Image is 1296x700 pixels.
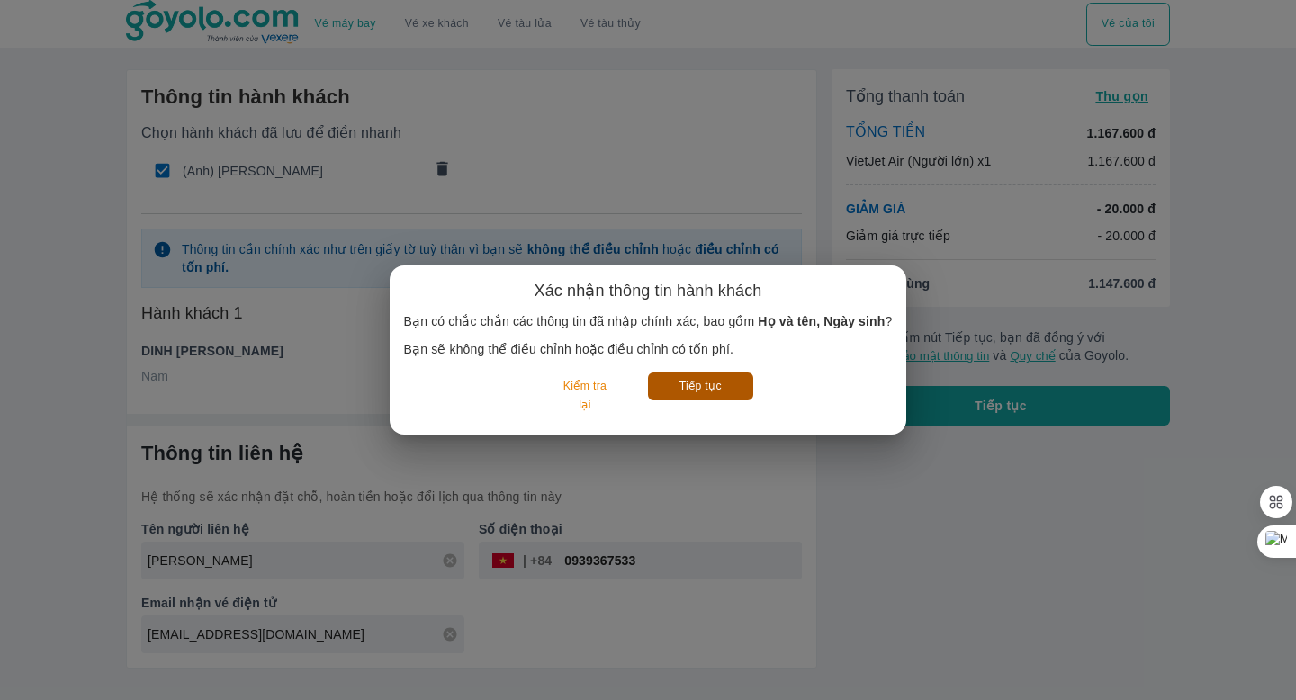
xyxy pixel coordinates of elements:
p: Bạn có chắc chắn các thông tin đã nhập chính xác, bao gồm ? [404,312,893,330]
button: Tiếp tục [648,372,753,400]
b: Họ và tên, Ngày sinh [758,314,885,328]
h6: Xác nhận thông tin hành khách [535,280,762,301]
p: Bạn sẽ không thể điều chỉnh hoặc điều chỉnh có tốn phí. [404,340,893,358]
button: Kiểm tra lại [543,372,626,420]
